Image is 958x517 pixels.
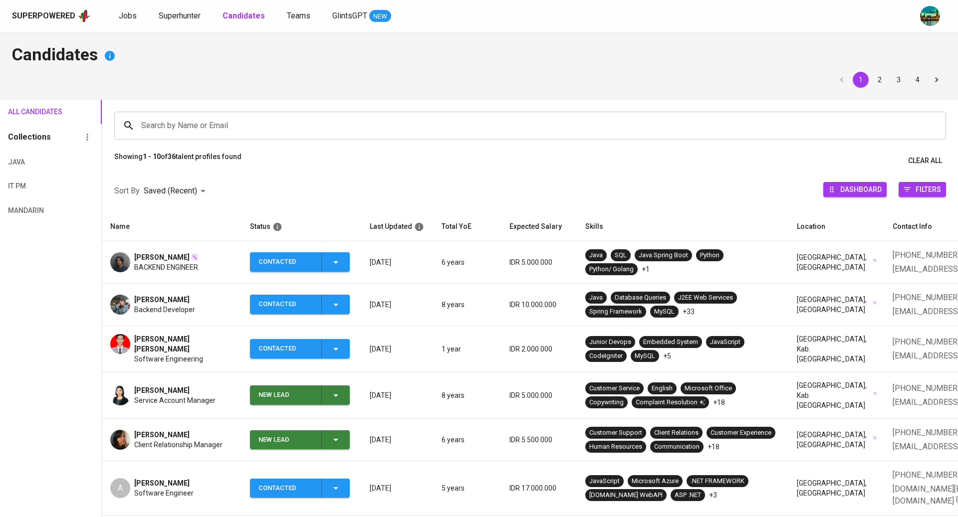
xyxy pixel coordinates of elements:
[899,182,946,197] button: Filters
[370,300,426,310] p: [DATE]
[797,380,877,410] div: [GEOGRAPHIC_DATA], Kab. [GEOGRAPHIC_DATA]
[654,442,700,452] div: Communication
[370,483,426,493] p: [DATE]
[509,390,569,400] p: IDR 5.000.000
[370,390,426,400] p: [DATE]
[910,72,926,88] button: Go to page 4
[242,212,362,241] th: Status
[642,264,650,274] p: +1
[159,11,201,20] span: Superhunter
[920,6,940,26] img: a5d44b89-0c59-4c54-99d0-a63b29d42bd3.jpg
[823,182,887,197] button: Dashboard
[114,185,140,197] p: Sort By
[797,478,877,498] div: [GEOGRAPHIC_DATA], [GEOGRAPHIC_DATA]
[442,390,493,400] p: 8 years
[589,477,620,486] div: JavaScript
[589,491,663,500] div: [DOMAIN_NAME] WebAPI
[134,295,190,305] span: [PERSON_NAME]
[789,212,885,241] th: Location
[509,435,569,445] p: IDR 5.500.000
[797,252,877,272] div: [GEOGRAPHIC_DATA], [GEOGRAPHIC_DATA]
[797,334,877,364] div: [GEOGRAPHIC_DATA], Kab. [GEOGRAPHIC_DATA]
[258,295,313,314] div: Contacted
[258,252,313,272] div: Contacted
[589,307,642,317] div: Spring Framework
[589,351,623,361] div: CodeIgniter
[442,344,493,354] p: 1 year
[891,72,907,88] button: Go to page 3
[114,152,241,170] p: Showing of talent profiles found
[654,428,699,438] div: Client Relations
[840,182,882,196] span: Dashboard
[250,479,350,498] button: Contacted
[509,483,569,493] p: IDR 17.000.000
[589,384,640,393] div: Customer Service
[369,11,391,21] span: NEW
[908,155,942,167] span: Clear All
[8,180,50,192] span: IT PM
[8,106,50,118] span: All Candidates
[615,251,627,260] div: SQL
[652,384,673,393] div: English
[134,334,234,354] span: [PERSON_NAME] [PERSON_NAME]
[711,428,771,438] div: Customer Experience
[12,44,946,68] h4: Candidates
[258,385,313,405] div: New Lead
[663,351,671,361] p: +5
[110,430,130,450] img: 299bd6ff3fe50c096062c0ed2cd117a0.jpg
[442,435,493,445] p: 6 years
[873,301,877,305] img: magic_wand.svg
[370,435,426,445] p: [DATE]
[110,478,130,498] div: A
[700,251,719,260] div: Python
[509,257,569,267] p: IDR 5.000.000
[872,72,888,88] button: Go to page 2
[797,430,877,450] div: [GEOGRAPHIC_DATA], [GEOGRAPHIC_DATA]
[250,252,350,272] button: Contacted
[589,338,631,347] div: Junior Devops
[632,477,679,486] div: Microsoft Azure
[258,430,313,450] div: New Lead
[713,397,725,407] p: +18
[223,11,265,20] b: Candidates
[832,72,946,88] nav: pagination navigation
[168,153,176,161] b: 36
[12,8,91,23] a: Superpoweredapp logo
[873,258,877,263] img: magic_wand.svg
[709,490,717,500] p: +3
[577,212,789,241] th: Skills
[589,442,642,452] div: Human Resources
[134,478,190,488] span: [PERSON_NAME]
[691,477,744,486] div: .NET FRAMEWORK
[589,398,624,407] div: Copywriting
[929,72,945,88] button: Go to next page
[250,295,350,314] button: Contacted
[134,252,190,262] span: [PERSON_NAME]
[501,212,577,241] th: Expected Salary
[258,479,313,498] div: Contacted
[873,391,877,395] img: magic_wand.svg
[916,182,941,196] span: Filters
[589,293,603,303] div: Java
[134,305,195,315] span: Backend Developer
[589,251,603,260] div: Java
[643,338,698,347] div: Embedded System
[362,212,434,241] th: Last Updated
[287,11,310,20] span: Teams
[678,293,733,303] div: J2EE Web Services
[615,293,666,303] div: Database Queries
[134,395,216,405] span: Service Account Manager
[223,10,267,22] a: Candidates
[110,295,130,315] img: 6c94052bd09810a41fb5660b9d6b21ce.jpg
[904,152,946,170] button: Clear All
[710,338,740,347] div: JavaScript
[509,300,569,310] p: IDR 10.000.000
[144,185,197,197] p: Saved (Recent)
[144,182,209,200] div: Saved (Recent)
[159,10,203,22] a: Superhunter
[683,307,695,317] p: +33
[332,10,391,22] a: GlintsGPT NEW
[635,351,655,361] div: MySQL
[134,440,223,450] span: Client Relationship Manager
[589,428,642,438] div: Customer Support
